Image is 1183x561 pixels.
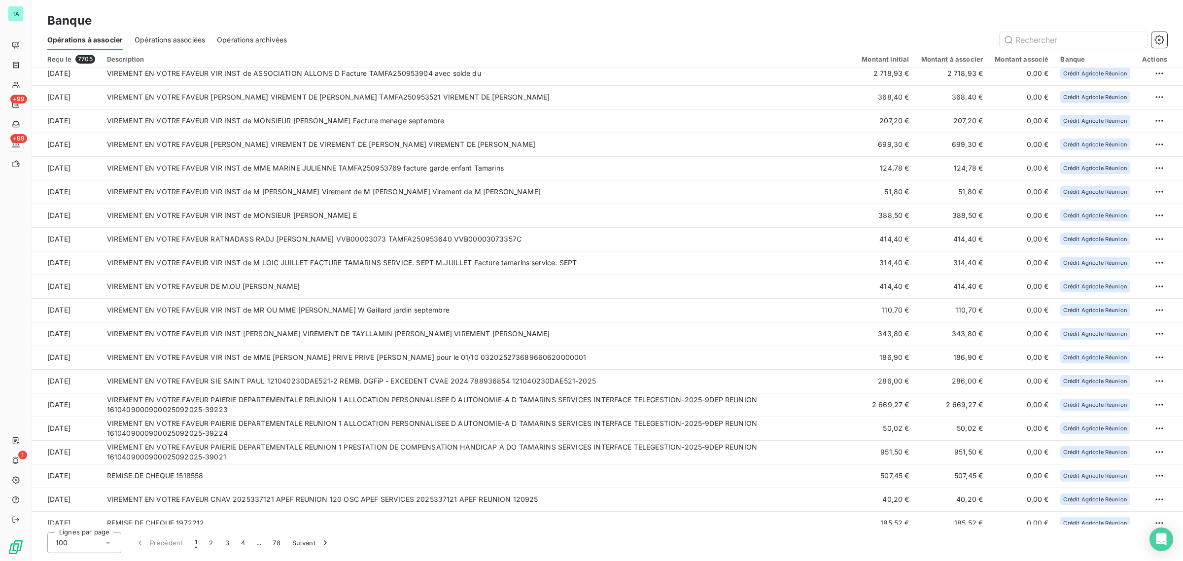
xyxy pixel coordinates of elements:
td: 343,80 € [856,322,915,346]
td: 2 718,93 € [915,62,989,85]
td: VIREMENT EN VOTRE FAVEUR VIR INST de M LOIC JUILLET FACTURE TAMARINS SERVICE. SEPT M.JUILLET Fact... [101,251,856,275]
td: 0,00 € [989,511,1054,535]
td: 368,40 € [856,85,915,109]
td: 699,30 € [915,133,989,156]
td: VIREMENT EN VOTRE FAVEUR VIR INST de MONSIEUR [PERSON_NAME] Facture menage septembre [101,109,856,133]
td: 0,00 € [989,440,1054,464]
td: 185,52 € [915,511,989,535]
div: Montant initial [862,55,909,63]
td: 124,78 € [915,156,989,180]
span: Crédit Agricole Réunion [1063,189,1127,195]
div: Open Intercom Messenger [1149,527,1173,551]
input: Rechercher [1000,32,1148,48]
div: Banque [1060,55,1130,63]
span: Crédit Agricole Réunion [1063,449,1127,455]
button: Précédent [129,532,189,553]
td: 124,78 € [856,156,915,180]
td: [DATE] [32,369,101,393]
td: [DATE] [32,417,101,440]
td: 507,45 € [915,464,989,488]
td: [DATE] [32,393,101,417]
td: [DATE] [32,109,101,133]
td: 0,00 € [989,180,1054,204]
td: [DATE] [32,85,101,109]
td: 0,00 € [989,133,1054,156]
td: VIREMENT EN VOTRE FAVEUR SIE SAINT PAUL 121040230DAE521-2 REMB. DGFiP - EXCEDENT CVAE 2024 788936... [101,369,856,393]
td: 50,02 € [915,417,989,440]
div: Montant associé [995,55,1048,63]
td: 314,40 € [915,251,989,275]
td: 699,30 € [856,133,915,156]
td: 343,80 € [915,322,989,346]
td: [DATE] [32,298,101,322]
img: Logo LeanPay [8,539,24,555]
td: [DATE] [32,488,101,511]
span: Crédit Agricole Réunion [1063,331,1127,337]
td: 0,00 € [989,393,1054,417]
span: Crédit Agricole Réunion [1063,141,1127,147]
div: Actions [1142,55,1167,63]
span: Opérations associées [135,35,205,45]
span: 7705 [75,55,95,64]
td: VIREMENT EN VOTRE FAVEUR DE M.OU [PERSON_NAME] [101,275,856,298]
td: REMISE DE CHEQUE 1518558 [101,464,856,488]
td: [DATE] [32,464,101,488]
td: [DATE] [32,440,101,464]
td: 185,52 € [856,511,915,535]
td: 314,40 € [856,251,915,275]
div: TA [8,6,24,22]
td: 414,40 € [915,227,989,251]
td: VIREMENT EN VOTRE FAVEUR PAIERIE DEPARTEMENTALE REUNION 1 PRESTATION DE COMPENSATION HANDICAP A D... [101,440,856,464]
span: Crédit Agricole Réunion [1063,496,1127,502]
td: 110,70 € [856,298,915,322]
td: VIREMENT EN VOTRE FAVEUR [PERSON_NAME] VIREMENT DE VIREMENT DE [PERSON_NAME] VIREMENT DE [PERSON_... [101,133,856,156]
span: +99 [10,134,27,143]
span: Crédit Agricole Réunion [1063,425,1127,431]
span: Crédit Agricole Réunion [1063,118,1127,124]
td: 414,40 € [856,275,915,298]
td: 50,02 € [856,417,915,440]
td: 414,40 € [856,227,915,251]
td: [DATE] [32,227,101,251]
td: 186,90 € [856,346,915,369]
span: Crédit Agricole Réunion [1063,378,1127,384]
td: VIREMENT EN VOTRE FAVEUR VIR INST de MME [PERSON_NAME] PRIVE PRIVE [PERSON_NAME] pour le 01/10 03... [101,346,856,369]
td: VIREMENT EN VOTRE FAVEUR CNAV 2025337121 APEF REUNION 120 OSC APEF SERVICES 2025337121 APEF REUNI... [101,488,856,511]
td: 0,00 € [989,298,1054,322]
td: 2 669,27 € [915,393,989,417]
span: +99 [10,95,27,104]
td: 286,00 € [915,369,989,393]
td: 186,90 € [915,346,989,369]
td: [DATE] [32,180,101,204]
span: Crédit Agricole Réunion [1063,283,1127,289]
span: Crédit Agricole Réunion [1063,212,1127,218]
h3: Banque [47,12,92,30]
td: 368,40 € [915,85,989,109]
button: 1 [189,532,203,553]
td: 951,50 € [915,440,989,464]
td: 0,00 € [989,204,1054,227]
td: VIREMENT EN VOTRE FAVEUR RATNADASS RADJ [PERSON_NAME] VVB00003073 TAMFA250953640 VVB00003073357C [101,227,856,251]
td: VIREMENT EN VOTRE FAVEUR PAIERIE DEPARTEMENTALE REUNION 1 ALLOCATION PERSONNALISEE D AUTONOMIE-A ... [101,417,856,440]
td: VIREMENT EN VOTRE FAVEUR VIR INST [PERSON_NAME] VIREMENT DE TAYLLAMIN [PERSON_NAME] VIREMENT [PER... [101,322,856,346]
span: Crédit Agricole Réunion [1063,165,1127,171]
td: 0,00 € [989,488,1054,511]
td: 0,00 € [989,109,1054,133]
span: 100 [56,538,68,548]
td: 0,00 € [989,275,1054,298]
td: 51,80 € [856,180,915,204]
td: [DATE] [32,156,101,180]
div: Reçu le [47,55,95,64]
td: 0,00 € [989,369,1054,393]
td: 2 669,27 € [856,393,915,417]
button: 2 [203,532,219,553]
td: 951,50 € [856,440,915,464]
td: 0,00 € [989,464,1054,488]
td: [DATE] [32,204,101,227]
span: Crédit Agricole Réunion [1063,473,1127,479]
button: 4 [235,532,251,553]
td: 207,20 € [856,109,915,133]
td: 0,00 € [989,417,1054,440]
td: 207,20 € [915,109,989,133]
td: 0,00 € [989,85,1054,109]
